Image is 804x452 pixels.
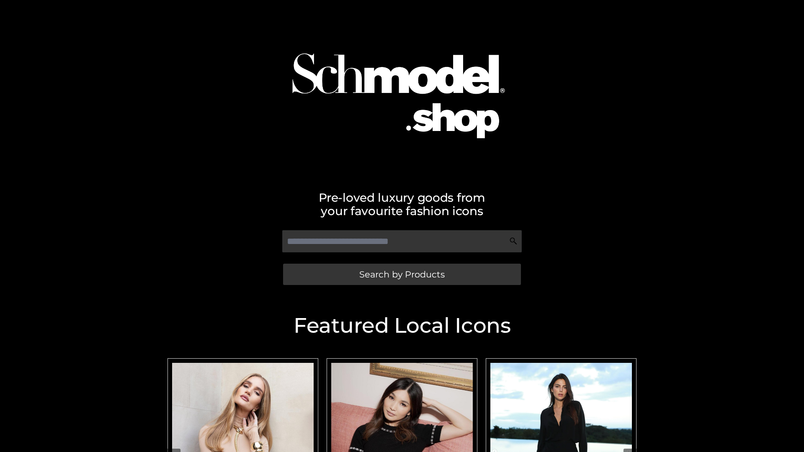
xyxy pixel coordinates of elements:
h2: Featured Local Icons​ [163,315,641,336]
img: Search Icon [509,237,518,245]
a: Search by Products [283,264,521,285]
span: Search by Products [359,270,445,279]
h2: Pre-loved luxury goods from your favourite fashion icons [163,191,641,218]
